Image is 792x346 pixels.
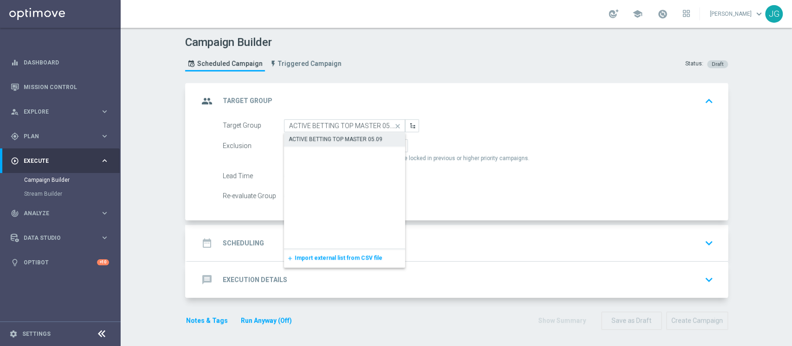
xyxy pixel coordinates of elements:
button: Data Studio keyboard_arrow_right [10,234,109,242]
button: lightbulb Optibot +10 [10,259,109,266]
div: Lead Time [223,169,284,182]
a: Scheduled Campaign [185,56,265,71]
a: Stream Builder [24,190,97,198]
a: Mission Control [24,75,109,99]
span: Scheduled Campaign [197,60,263,68]
input: Quick find [284,119,405,132]
span: Draft [712,61,723,67]
i: group [199,93,215,109]
i: add [284,255,293,262]
div: Target Group [223,119,284,132]
div: message Execution Details keyboard_arrow_down [199,271,717,288]
i: equalizer [11,58,19,67]
a: Triggered Campaign [267,56,344,71]
a: Campaign Builder [24,176,97,184]
div: Dashboard [11,50,109,75]
div: date_range Scheduling keyboard_arrow_down [199,234,717,252]
button: Notes & Tags [185,315,229,327]
button: keyboard_arrow_down [701,234,717,252]
div: Press SPACE to select this row. [284,249,405,268]
i: keyboard_arrow_right [100,156,109,165]
div: Execute [11,157,100,165]
div: Plan [11,132,100,141]
button: Save as Draft [601,312,662,330]
button: keyboard_arrow_up [701,92,717,110]
i: settings [9,330,18,338]
button: track_changes Analyze keyboard_arrow_right [10,210,109,217]
button: Mission Control [10,83,109,91]
i: play_circle_outline [11,157,19,165]
div: +10 [97,259,109,265]
a: Settings [22,331,51,337]
i: date_range [199,235,215,251]
div: JG [765,5,783,23]
div: ACTIVE BETTING TOP MASTER 05.09 [289,135,382,143]
span: Triggered Campaign [278,60,341,68]
a: Optibot [24,250,97,275]
button: add Import external list from CSV file [284,249,298,268]
i: keyboard_arrow_right [100,233,109,242]
div: Mission Control [11,75,109,99]
h2: Scheduling [223,239,264,248]
i: keyboard_arrow_right [100,107,109,116]
i: keyboard_arrow_down [702,236,716,250]
i: track_changes [11,209,19,218]
span: school [632,9,643,19]
a: [PERSON_NAME]keyboard_arrow_down [709,7,765,21]
button: keyboard_arrow_down [701,271,717,288]
div: Press SPACE to select this row. [284,133,406,147]
div: Stream Builder [24,187,120,201]
div: Optibot [11,250,109,275]
div: Analyze [11,209,100,218]
span: Explore [24,109,100,115]
button: gps_fixed Plan keyboard_arrow_right [10,133,109,140]
div: group Target Group keyboard_arrow_up [199,92,717,110]
div: Re-evaluate Group [223,189,284,202]
div: Explore [11,108,100,116]
span: Plan [24,134,100,139]
button: play_circle_outline Execute keyboard_arrow_right [10,157,109,165]
div: Status: [685,60,703,68]
i: lightbulb [11,258,19,267]
div: Campaign Builder [24,173,120,187]
i: close [391,120,405,133]
span: Data Studio [24,235,100,241]
colored-tag: Draft [707,60,728,67]
i: person_search [11,108,19,116]
h2: Execution Details [223,276,287,284]
div: Exclusion [223,139,284,152]
i: keyboard_arrow_down [702,273,716,287]
button: Run Anyway (Off) [240,315,293,327]
span: keyboard_arrow_down [754,9,764,19]
a: Dashboard [24,50,109,75]
span: Execute [24,158,100,164]
span: Exclude from this campaign customers who are locked in previous or higher priority campaigns. [284,154,529,162]
i: keyboard_arrow_up [702,94,716,108]
button: person_search Explore keyboard_arrow_right [10,108,109,115]
i: gps_fixed [11,132,19,141]
span: Import external list from CSV file [295,255,382,261]
button: equalizer Dashboard [10,59,109,66]
span: Analyze [24,211,100,216]
i: message [199,271,215,288]
h2: Target Group [223,96,272,105]
div: Data Studio [11,234,100,242]
button: Create Campaign [666,312,728,330]
i: keyboard_arrow_right [100,209,109,218]
i: keyboard_arrow_right [100,132,109,141]
h1: Campaign Builder [185,36,346,49]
